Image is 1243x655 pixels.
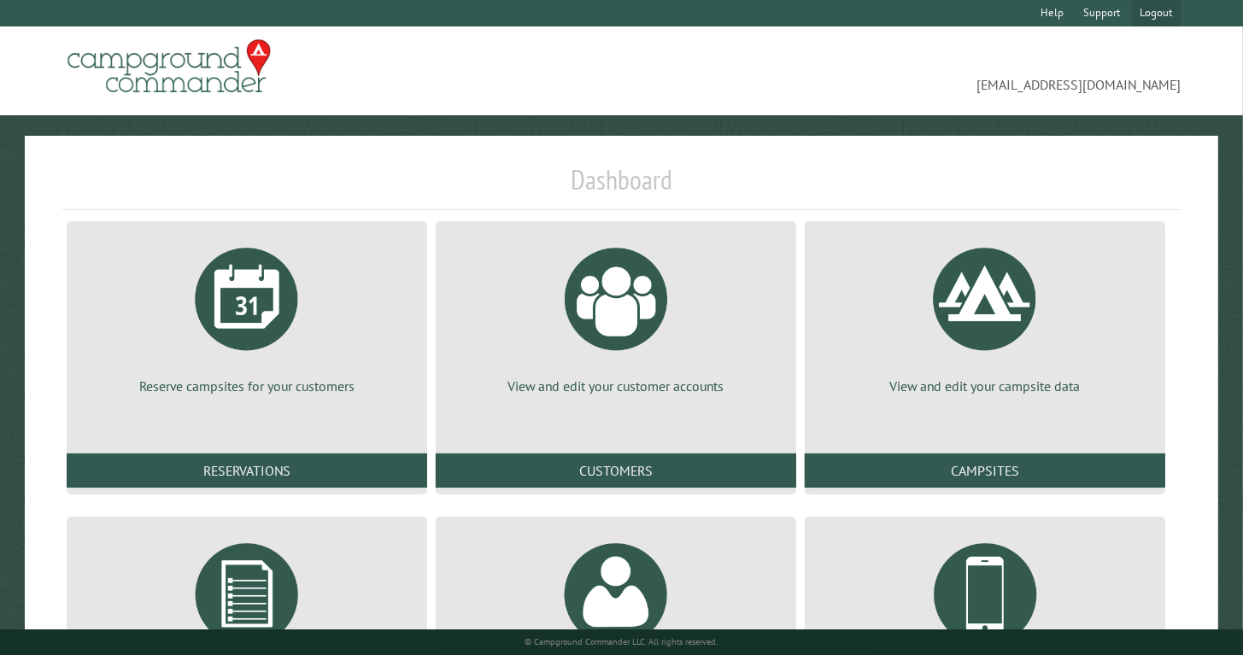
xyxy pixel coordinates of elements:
a: Reserve campsites for your customers [87,235,407,395]
span: [EMAIL_ADDRESS][DOMAIN_NAME] [622,47,1181,95]
p: View and edit your customer accounts [456,377,776,395]
p: Reserve campsites for your customers [87,377,407,395]
a: Campsites [805,453,1165,488]
a: Customers [436,453,796,488]
img: Campground Commander [62,33,276,100]
a: Reservations [67,453,427,488]
a: View and edit your campsite data [825,235,1145,395]
p: View and edit your campsite data [825,377,1145,395]
a: View and edit your customer accounts [456,235,776,395]
h1: Dashboard [62,163,1181,210]
small: © Campground Commander LLC. All rights reserved. [525,636,718,647]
